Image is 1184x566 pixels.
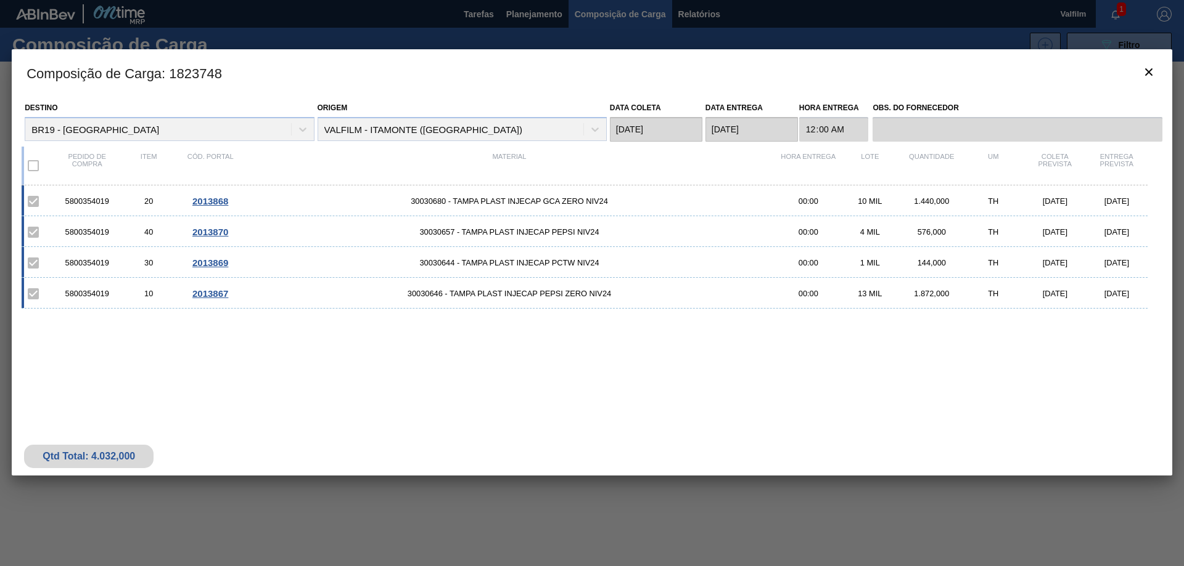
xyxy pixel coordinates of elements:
[1024,258,1086,267] div: [DATE]
[839,196,901,206] div: 10 MIL
[799,99,869,117] label: Hora Entrega
[179,153,241,179] div: Cód. Portal
[118,153,179,179] div: Item
[118,196,179,206] div: 20
[778,196,839,206] div: 00:00
[1024,227,1086,237] div: [DATE]
[179,196,241,206] div: Ir para o Pedido
[179,257,241,268] div: Ir para o Pedido
[963,227,1024,237] div: TH
[179,288,241,299] div: Ir para o Pedido
[33,451,144,462] div: Qtd Total: 4.032,000
[778,153,839,179] div: Hora Entrega
[56,196,118,206] div: 5800354019
[118,227,179,237] div: 40
[56,227,118,237] div: 5800354019
[25,103,57,112] label: Destino
[705,103,763,112] label: Data entrega
[839,227,901,237] div: 4 MIL
[192,196,228,206] span: 2013868
[901,153,963,179] div: Quantidade
[192,288,228,299] span: 2013867
[1086,227,1148,237] div: [DATE]
[963,289,1024,298] div: TH
[839,258,901,267] div: 1 MIL
[192,227,228,237] span: 2013870
[12,49,1172,96] h3: Composição de Carga : 1823748
[1086,196,1148,206] div: [DATE]
[241,258,778,267] span: 30030644 - TAMPA PLAST INJECAP PCTW NIV24
[118,289,179,298] div: 10
[901,227,963,237] div: 576,000
[118,258,179,267] div: 30
[839,153,901,179] div: Lote
[241,227,778,237] span: 30030657 - TAMPA PLAST INJECAP PEPSI NIV24
[192,257,228,268] span: 2013869
[901,258,963,267] div: 144,000
[778,289,839,298] div: 00:00
[963,153,1024,179] div: UM
[778,258,839,267] div: 00:00
[873,99,1162,117] label: Obs. do Fornecedor
[56,258,118,267] div: 5800354019
[241,196,778,206] span: 30030680 - TAMPA PLAST INJECAP GCA ZERO NIV24
[56,153,118,179] div: Pedido de compra
[610,117,702,142] input: dd/mm/yyyy
[839,289,901,298] div: 13 MIL
[963,196,1024,206] div: TH
[901,196,963,206] div: 1.440,000
[241,289,778,298] span: 30030646 - TAMPA PLAST INJECAP PEPSI ZERO NIV24
[901,289,963,298] div: 1.872,000
[1086,153,1148,179] div: Entrega Prevista
[1024,289,1086,298] div: [DATE]
[179,227,241,237] div: Ir para o Pedido
[963,258,1024,267] div: TH
[1024,196,1086,206] div: [DATE]
[610,103,661,112] label: Data coleta
[241,153,778,179] div: Material
[1086,289,1148,298] div: [DATE]
[1086,258,1148,267] div: [DATE]
[318,103,348,112] label: Origem
[778,227,839,237] div: 00:00
[1024,153,1086,179] div: Coleta Prevista
[56,289,118,298] div: 5800354019
[705,117,798,142] input: dd/mm/yyyy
